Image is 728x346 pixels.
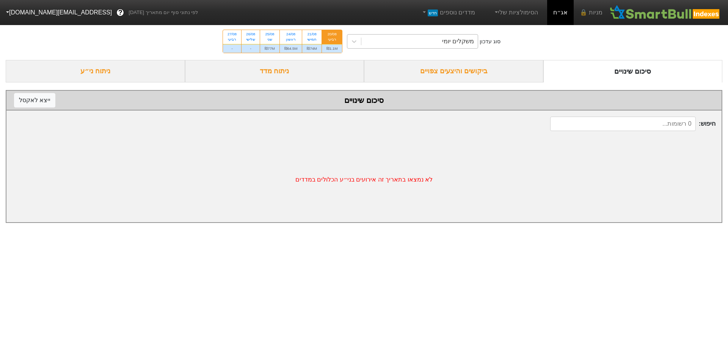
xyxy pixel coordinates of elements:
[480,38,500,46] div: סוג עדכון
[246,32,255,37] div: 26/08
[265,37,275,42] div: שני
[364,60,543,82] div: ביקושים והיצעים צפויים
[242,44,260,53] div: -
[246,37,255,42] div: שלישי
[609,5,722,20] img: SmartBull
[265,32,275,37] div: 25/08
[284,37,298,42] div: ראשון
[326,32,337,37] div: 20/08
[260,44,279,53] div: ₪77M
[322,44,342,53] div: ₪1.1M
[6,137,722,222] div: לא נמצאו בתאריך זה אירועים בני״ע הכלולים במדדים
[428,9,438,16] span: חדש
[302,44,322,53] div: ₪74M
[6,60,185,82] div: ניתוח ני״ע
[14,93,55,107] button: ייצא לאקסל
[227,32,237,37] div: 27/08
[550,117,715,131] span: חיפוש :
[307,32,317,37] div: 21/08
[227,37,237,42] div: רביעי
[185,60,364,82] div: ניתוח מדד
[118,8,122,18] span: ?
[418,5,478,20] a: מדדים נוספיםחדש
[284,32,298,37] div: 24/08
[550,117,696,131] input: 0 רשומות...
[307,37,317,42] div: חמישי
[129,9,198,16] span: לפי נתוני סוף יום מתאריך [DATE]
[223,44,241,53] div: -
[326,37,337,42] div: רביעי
[543,60,723,82] div: סיכום שינויים
[14,95,714,106] div: סיכום שינויים
[280,44,302,53] div: ₪64.5M
[490,5,541,20] a: הסימולציות שלי
[442,37,474,46] div: משקלים יומי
